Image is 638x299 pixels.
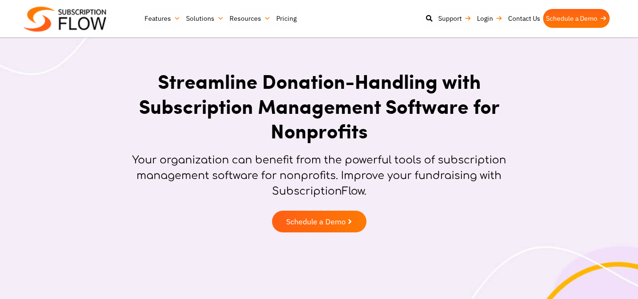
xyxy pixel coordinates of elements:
span: Schedule a Demo [286,218,346,225]
a: Contact Us [505,9,543,28]
a: Schedule a Demo [543,9,610,28]
p: Your organization can benefit from the powerful tools of subscription management software for non... [123,153,515,199]
a: Resources [227,9,273,28]
h1: Streamline Donation-Handling with Subscription Management Software for Nonprofits [123,68,515,143]
a: Login [474,9,505,28]
a: Schedule a Demo [272,211,366,232]
a: Solutions [183,9,227,28]
img: Subscriptionflow [24,7,106,32]
a: Features [142,9,183,28]
a: Pricing [273,9,299,28]
a: Support [435,9,474,28]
